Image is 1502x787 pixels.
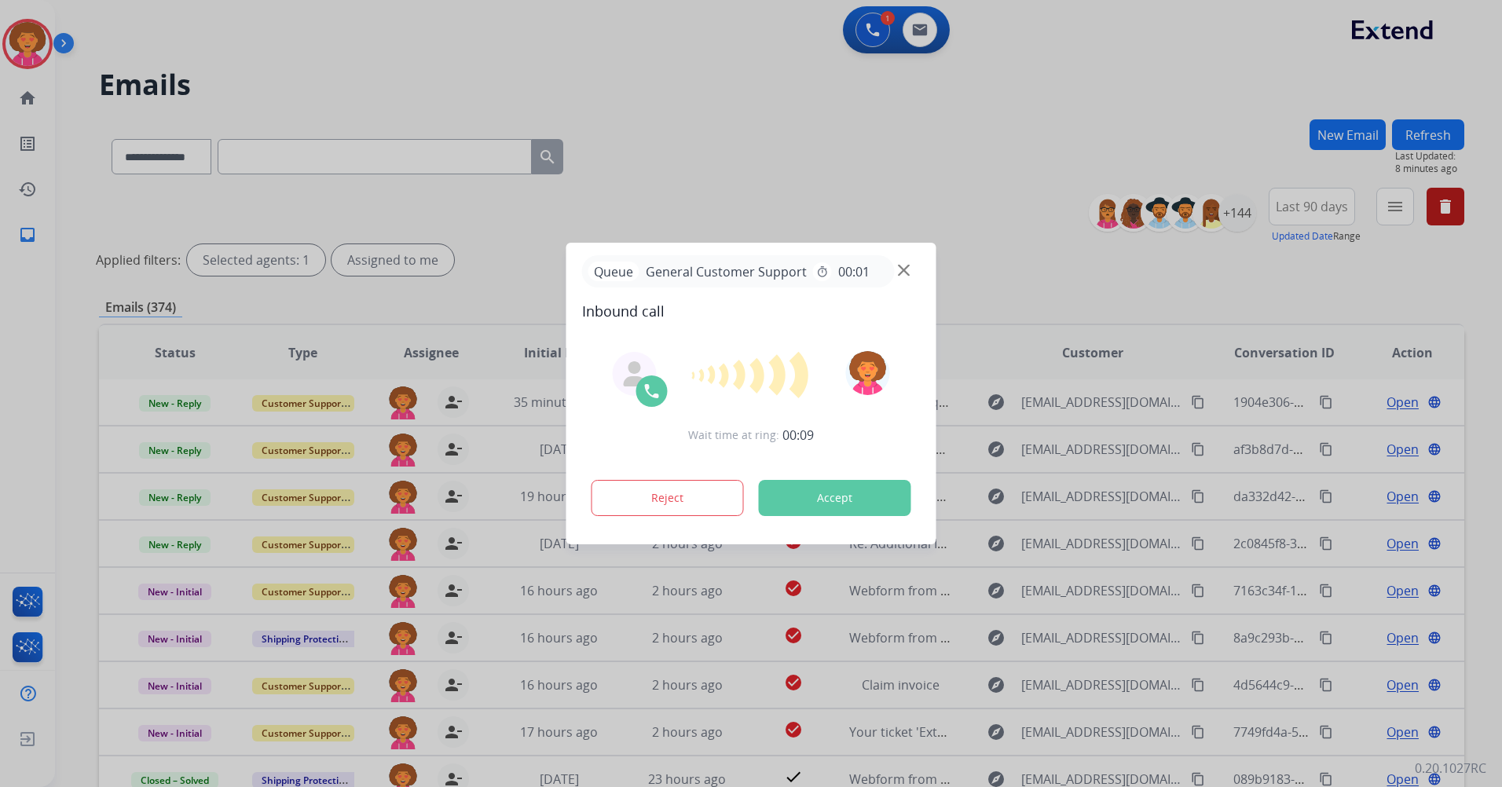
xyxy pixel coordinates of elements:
[588,262,639,281] p: Queue
[898,265,910,276] img: close-button
[688,427,779,443] span: Wait time at ring:
[1415,759,1486,778] p: 0.20.1027RC
[643,382,661,401] img: call-icon
[782,426,814,445] span: 00:09
[622,361,647,386] img: agent-avatar
[582,300,921,322] span: Inbound call
[845,351,889,395] img: avatar
[592,480,744,516] button: Reject
[759,480,911,516] button: Accept
[838,262,870,281] span: 00:01
[639,262,813,281] span: General Customer Support
[816,265,829,278] mat-icon: timer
